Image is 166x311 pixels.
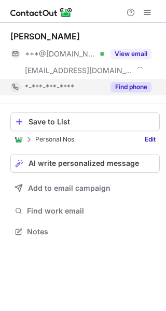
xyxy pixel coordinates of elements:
img: ContactOut [15,135,23,144]
span: [EMAIL_ADDRESS][DOMAIN_NAME] [25,66,133,75]
button: Notes [10,224,160,239]
button: Reveal Button [110,49,151,59]
img: ContactOut v5.3.10 [10,6,73,19]
span: Find work email [27,206,156,216]
div: Save to List [29,118,155,126]
button: Save to List [10,112,160,131]
button: Add to email campaign [10,179,160,197]
a: Edit [141,134,160,145]
button: Reveal Button [110,82,151,92]
span: AI write personalized message [29,159,139,167]
span: Add to email campaign [28,184,110,192]
div: [PERSON_NAME] [10,31,80,41]
button: AI write personalized message [10,154,160,173]
p: Personal Nos [35,136,74,143]
span: ***@[DOMAIN_NAME] [25,49,96,59]
span: Notes [27,227,156,236]
button: Find work email [10,204,160,218]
